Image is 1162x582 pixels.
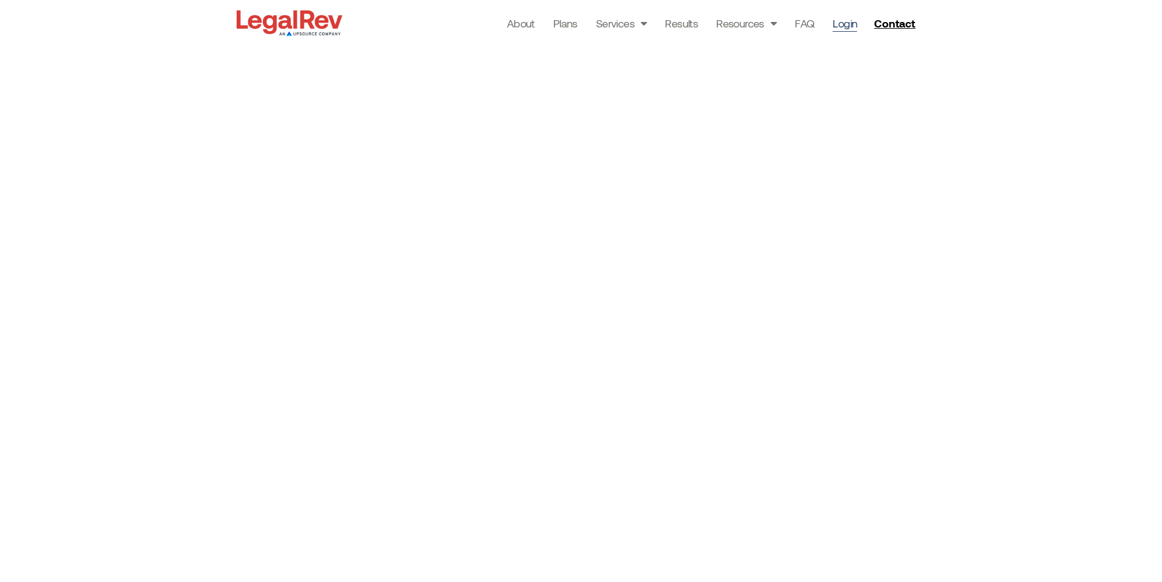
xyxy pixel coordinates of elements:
a: FAQ [795,15,814,32]
a: About [507,15,535,32]
span: Contact [874,18,915,29]
a: Contact [869,13,923,33]
a: Services [596,15,647,32]
a: Plans [553,15,578,32]
nav: Menu [507,15,858,32]
a: Resources [716,15,776,32]
a: Results [665,15,698,32]
a: Login [833,15,857,32]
